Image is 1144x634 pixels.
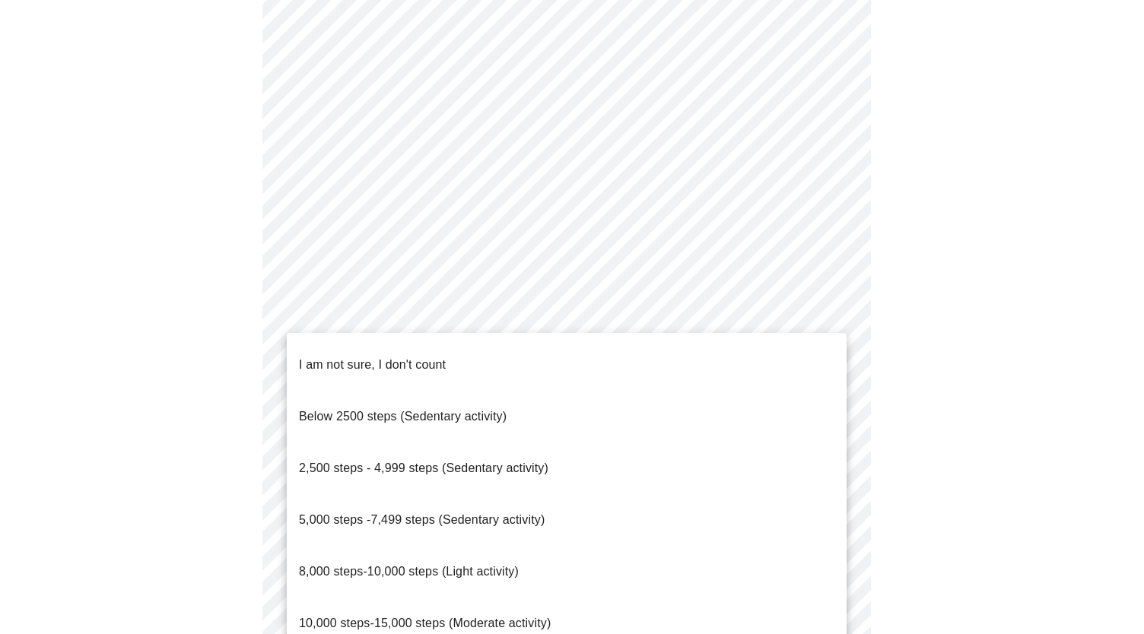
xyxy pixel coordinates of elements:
span: Below 2500 steps (Sedentary activity) [299,410,507,423]
span: 8,000 steps-10,000 steps (Light activity) [299,565,519,578]
span: 2,500 steps - 4,999 steps (Sedentary activity) [299,461,548,474]
span: 10,000 steps-15,000 steps (Moderate activity) [299,617,551,629]
span: 5,000 steps -7,499 steps (Sedentary activity) [299,513,545,526]
span: I am not sure, I don't count [299,358,446,371]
